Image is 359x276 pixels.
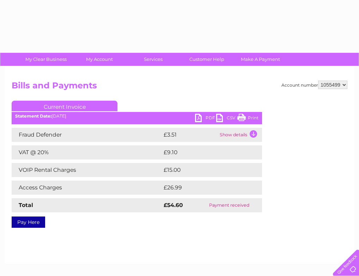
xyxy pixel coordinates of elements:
[12,217,45,228] a: Pay Here
[12,181,162,195] td: Access Charges
[162,128,218,142] td: £3.51
[12,128,162,142] td: Fraud Defender
[237,114,258,124] a: Print
[216,114,237,124] a: CSV
[162,145,245,159] td: £9.10
[196,198,262,212] td: Payment received
[12,163,162,177] td: VOIP Rental Charges
[71,53,129,66] a: My Account
[178,53,236,66] a: Customer Help
[12,101,117,111] a: Current Invoice
[162,163,247,177] td: £15.00
[218,128,262,142] td: Show details
[195,114,216,124] a: PDF
[15,113,51,119] b: Statement Date:
[12,145,162,159] td: VAT @ 20%
[12,81,347,94] h2: Bills and Payments
[162,181,248,195] td: £26.99
[12,114,262,119] div: [DATE]
[231,53,290,66] a: Make A Payment
[124,53,182,66] a: Services
[281,81,347,89] div: Account number
[17,53,75,66] a: My Clear Business
[19,202,33,208] strong: Total
[164,202,183,208] strong: £54.60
